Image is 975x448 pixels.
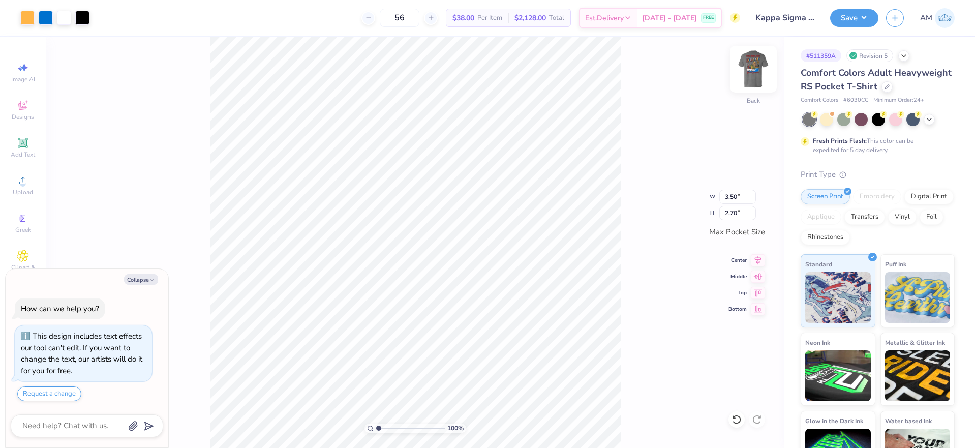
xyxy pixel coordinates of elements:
img: Back [733,49,774,89]
span: Neon Ink [805,337,830,348]
span: Designs [12,113,34,121]
div: How can we help you? [21,304,99,314]
span: Minimum Order: 24 + [873,96,924,105]
span: 100 % [447,424,464,433]
div: Applique [801,210,841,225]
span: Per Item [477,13,502,23]
span: Upload [13,188,33,196]
span: Glow in the Dark Ink [805,415,863,426]
button: Request a change [17,386,81,401]
div: Screen Print [801,189,850,204]
span: Top [728,289,747,296]
div: Vinyl [888,210,917,225]
div: Digital Print [904,189,954,204]
span: Clipart & logos [5,263,41,280]
button: Save [830,9,878,27]
img: Standard [805,272,871,323]
span: $2,128.00 [514,13,546,23]
img: Neon Ink [805,350,871,401]
span: Bottom [728,306,747,313]
img: Metallic & Glitter Ink [885,350,951,401]
span: Add Text [11,151,35,159]
div: Back [747,96,760,105]
div: Foil [920,210,943,225]
div: Transfers [844,210,885,225]
div: This color can be expedited for 5 day delivery. [813,136,938,155]
span: Center [728,257,747,264]
button: Collapse [124,274,158,285]
span: # 6030CC [843,96,868,105]
span: Comfort Colors Adult Heavyweight RS Pocket T-Shirt [801,67,952,93]
div: Rhinestones [801,230,850,245]
span: AM [920,12,932,24]
a: AM [920,8,955,28]
span: [DATE] - [DATE] [642,13,697,23]
span: Middle [728,273,747,280]
span: Total [549,13,564,23]
span: Greek [15,226,31,234]
input: – – [380,9,419,27]
span: Puff Ink [885,259,906,270]
div: This design includes text effects our tool can't edit. If you want to change the text, our artist... [21,331,142,376]
span: Metallic & Glitter Ink [885,337,945,348]
div: Embroidery [853,189,901,204]
div: Revision 5 [846,49,893,62]
div: Print Type [801,169,955,181]
strong: Fresh Prints Flash: [813,137,867,145]
div: # 511359A [801,49,841,62]
img: Arvi Mikhail Parcero [935,8,955,28]
span: Water based Ink [885,415,932,426]
span: Comfort Colors [801,96,838,105]
span: Standard [805,259,832,270]
img: Puff Ink [885,272,951,323]
span: FREE [703,14,714,21]
span: $38.00 [452,13,474,23]
span: Image AI [11,75,35,83]
input: Untitled Design [748,8,822,28]
span: Est. Delivery [585,13,624,23]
